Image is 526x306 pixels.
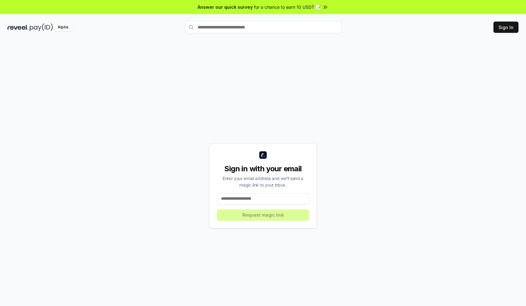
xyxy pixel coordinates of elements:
[259,151,267,159] img: logo_small
[493,22,518,33] button: Sign In
[198,4,253,10] span: Answer our quick survey
[8,23,28,31] img: reveel_dark
[217,175,309,188] div: Enter your email address and we’ll send a magic link to your inbox.
[254,4,321,10] span: for a chance to earn 10 USDT 📝
[54,23,72,31] div: Alpha
[30,23,53,31] img: pay_id
[217,164,309,174] div: Sign in with your email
